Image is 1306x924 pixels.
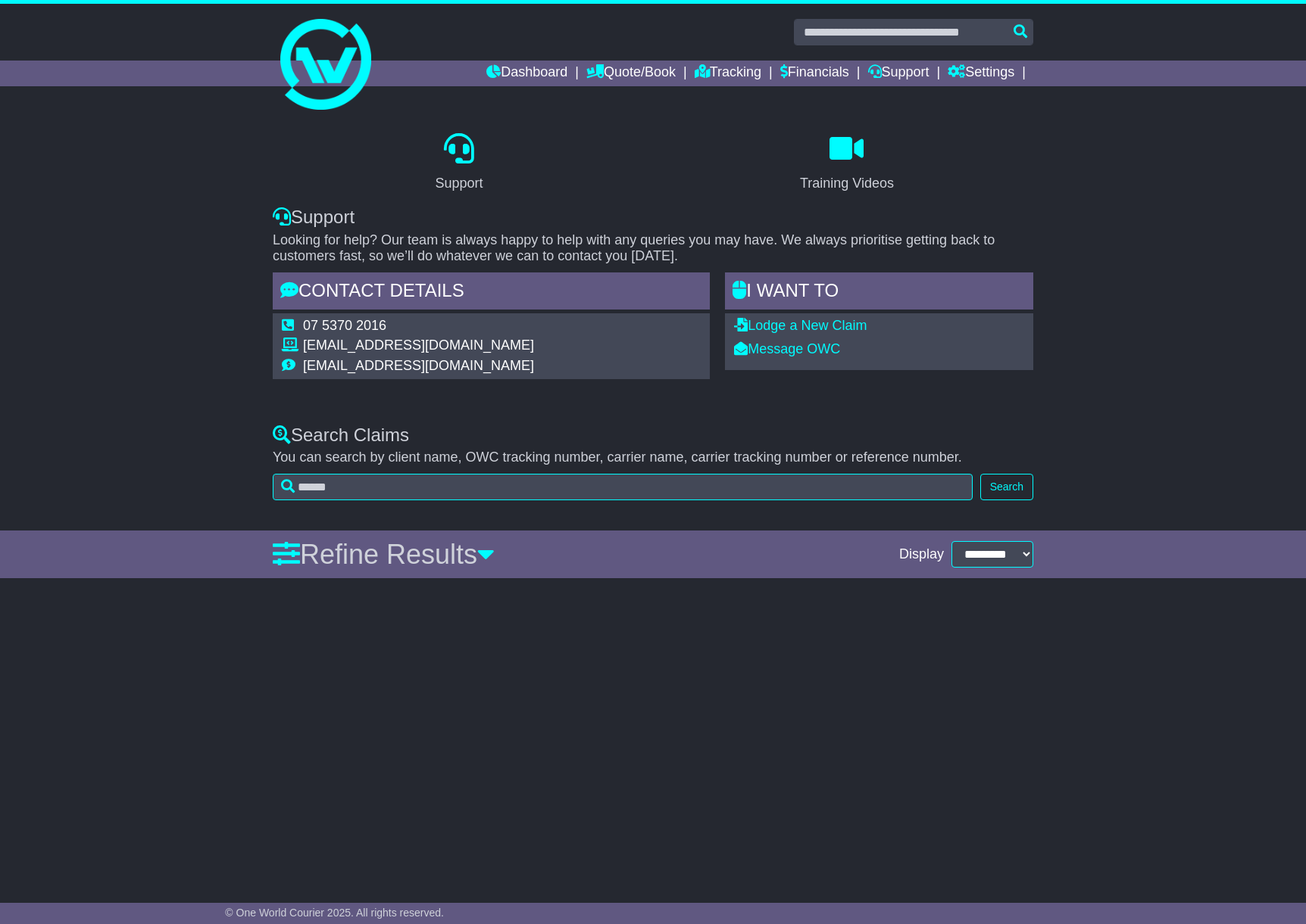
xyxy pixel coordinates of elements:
div: Support [435,173,483,194]
a: Financials [780,61,849,86]
button: Search [980,474,1033,500]
a: Support [425,128,492,199]
a: Quote/Book [586,61,676,86]
a: Support [868,61,930,86]
a: Settings [948,61,1014,86]
div: Training Videos [800,173,894,194]
td: [EMAIL_ADDRESS][DOMAIN_NAME] [303,338,534,358]
a: Dashboard [486,61,567,86]
span: Display [899,546,944,563]
td: 07 5370 2016 [303,318,534,338]
div: Search Claims [273,425,1033,446]
p: Looking for help? Our team is always happy to help with any queries you may have. We always prior... [273,232,1033,265]
a: Tracking [695,61,761,86]
a: Training Videos [790,128,904,199]
div: Contact Details [273,272,710,313]
a: Refine Results [273,539,495,570]
a: Message OWC [734,341,840,356]
div: Support [273,207,1033,229]
a: Lodge a New Claim [734,318,867,333]
td: [EMAIL_ADDRESS][DOMAIN_NAME] [303,358,534,375]
span: © One World Courier 2025. All rights reserved. [225,907,444,919]
div: I WANT to [725,272,1033,313]
p: You can search by client name, OWC tracking number, carrier name, carrier tracking number or refe... [273,450,1033,466]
